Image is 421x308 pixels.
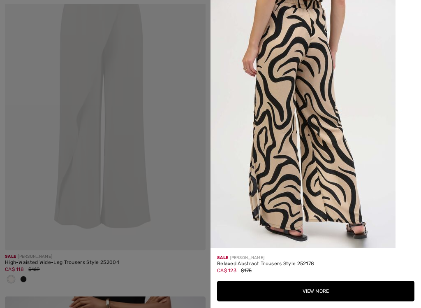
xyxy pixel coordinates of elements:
[217,281,414,301] button: View More
[241,268,252,273] span: $175
[217,255,414,261] div: [PERSON_NAME]
[217,255,228,260] span: Sale
[217,261,414,267] div: Relaxed Abstract Trousers Style 252178
[217,268,236,273] span: CA$ 123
